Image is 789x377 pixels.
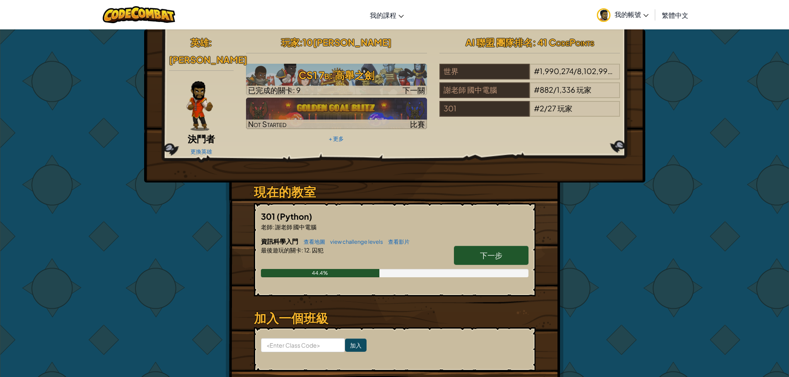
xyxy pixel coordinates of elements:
[254,309,536,327] h3: 加入一個班級
[246,64,427,95] img: CS1 7b: 高舉之劍
[574,66,577,76] span: /
[246,98,427,129] img: Golden Goal
[534,85,540,94] span: #
[326,238,383,245] a: view challenge levels
[366,4,408,26] a: 我的課程
[597,8,610,22] img: avatar
[261,211,277,221] span: 301
[186,81,213,131] img: duelist-pose.png
[191,148,212,155] a: 更換英雄
[533,36,594,48] span: : 41 CodePoints
[345,339,367,352] input: 加入
[248,119,287,129] span: Not Started
[246,98,427,129] a: Not Started比賽
[274,223,316,231] span: 謝老師 國中電腦
[254,182,536,201] h3: 現在的教室
[403,85,425,95] span: 下一關
[103,6,175,23] img: CodeCombat logo
[410,119,425,129] span: 比賽
[615,10,649,19] span: 我的帳號
[534,103,540,113] span: #
[439,101,530,117] div: 301
[303,36,391,48] span: 10[PERSON_NAME]
[439,82,530,98] div: 謝老師 國中電腦
[261,246,302,254] span: 最後遊玩的關卡
[299,36,303,48] span: :
[577,85,591,94] span: 玩家
[261,269,380,277] div: 44.4%
[480,250,502,260] span: 下一步
[370,11,396,19] span: 我的課程
[191,36,209,48] span: 英雄
[261,338,345,352] input: <Enter Class Code>
[299,238,325,245] a: 查看地圖
[281,36,299,48] span: 玩家
[557,103,572,113] span: 玩家
[248,85,301,95] span: 已完成的關卡: 9
[246,66,427,84] h3: CS1 7b: 高舉之劍
[439,90,620,100] a: 謝老師 國中電腦#882/1,336玩家
[303,246,311,254] span: 12.
[466,36,533,48] span: AI 聯盟 團隊排名
[384,238,410,245] a: 查看影片
[246,64,427,95] a: 下一關
[261,223,273,231] span: 老師
[302,246,303,254] span: :
[273,223,274,231] span: :
[534,66,540,76] span: #
[277,211,312,221] span: (Python)
[577,66,613,76] span: 8,102,998
[329,135,344,142] a: + 更多
[540,85,553,94] span: 882
[311,246,323,254] span: 囚犯
[662,11,688,19] span: 繁體中文
[548,103,556,113] span: 27
[439,109,620,118] a: 301#2/27玩家
[553,85,557,94] span: /
[658,4,692,26] a: 繁體中文
[544,103,548,113] span: /
[540,103,544,113] span: 2
[557,85,575,94] span: 1,336
[540,66,574,76] span: 1,990,274
[439,72,620,81] a: 世界#1,990,274/8,102,998玩家
[593,2,653,28] a: 我的帳號
[613,66,628,76] span: 玩家
[439,64,530,79] div: 世界
[188,133,215,144] span: 決鬥者
[261,237,299,245] span: 資訊科學入門
[209,36,212,48] span: :
[169,54,247,65] span: [PERSON_NAME]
